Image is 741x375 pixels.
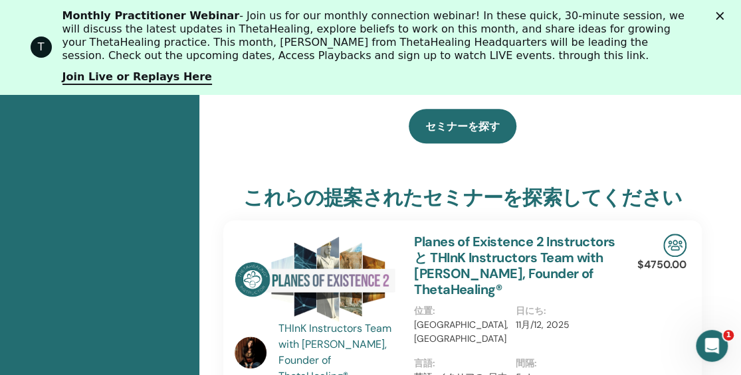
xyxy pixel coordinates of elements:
p: 日にち : [516,304,609,318]
iframe: Intercom live chat [696,330,728,362]
p: [GEOGRAPHIC_DATA], [GEOGRAPHIC_DATA] [414,318,508,346]
span: 1 [723,330,734,340]
a: Planes of Existence 2 Instructors と THInK Instructors Team with [PERSON_NAME], Founder of ThetaHe... [414,233,615,298]
span: セミナーを探す [425,119,500,133]
p: 間隔 : [516,356,609,370]
a: セミナーを探す [409,109,516,143]
div: クローズ [716,12,729,20]
img: default.jpg [235,337,266,368]
a: Join Live or Replays Here [62,70,212,85]
h3: これらの提案されたセミナーを探索してください [243,186,681,210]
img: In-Person Seminar [663,234,687,257]
p: 言語 : [414,356,508,370]
p: $4750.00 [637,257,687,273]
div: - Join us for our monthly connection webinar! In these quick, 30-minute session, we will discuss ... [62,9,690,62]
b: Monthly Practitioner Webinar [62,9,240,22]
p: 位置 : [414,304,508,318]
div: Profile image for ThetaHealing [31,37,52,58]
img: Planes of Existence 2 Instructors [235,234,398,325]
p: 11月/12, 2025 [516,318,609,332]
